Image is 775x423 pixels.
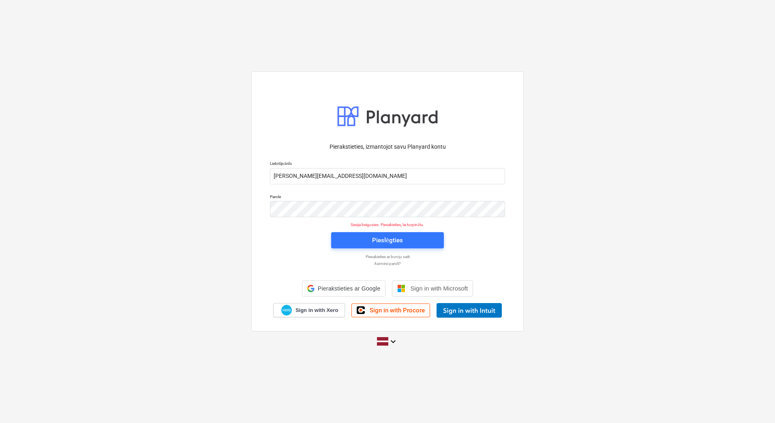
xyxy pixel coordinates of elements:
button: Pieslēgties [331,232,444,248]
div: Pierakstieties ar Google [302,280,386,297]
p: Sesija beigusies. Piesakieties, lai turpinātu. [265,222,510,227]
span: Sign in with Procore [370,307,425,314]
a: Aizmirsi paroli? [266,261,509,266]
img: Xero logo [281,305,292,316]
p: Parole [270,194,505,201]
p: Pierakstieties, izmantojot savu Planyard kontu [270,143,505,151]
span: Sign in with Xero [295,307,338,314]
a: Sign in with Xero [273,303,345,317]
a: Sign in with Procore [351,303,430,317]
img: Microsoft logo [397,284,405,293]
span: Pierakstieties ar Google [318,285,381,292]
div: Pieslēgties [372,235,403,246]
i: keyboard_arrow_down [388,337,398,346]
p: Lietotājvārds [270,161,505,168]
input: Lietotājvārds [270,168,505,184]
a: Piesakieties ar burvju saiti [266,254,509,259]
span: Sign in with Microsoft [410,285,468,292]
